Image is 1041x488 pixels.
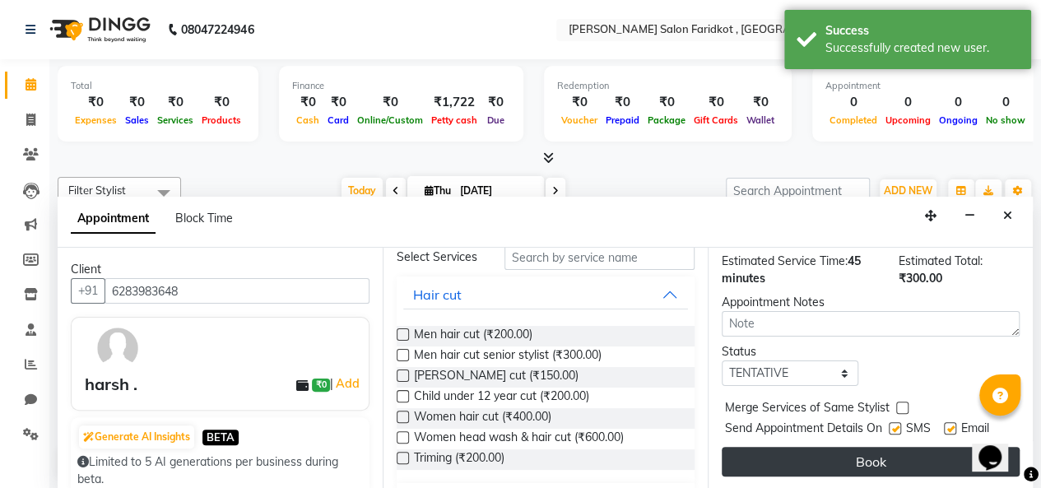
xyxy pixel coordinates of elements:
span: Wallet [742,114,778,126]
span: ADD NEW [884,184,932,197]
div: ₹0 [481,93,510,112]
span: Upcoming [881,114,935,126]
span: ₹300.00 [899,271,942,286]
span: Voucher [557,114,602,126]
span: Men hair cut senior stylist (₹300.00) [414,346,602,367]
div: Success [825,22,1019,40]
span: Thu [421,184,455,197]
span: Due [483,114,509,126]
button: Close [996,203,1020,229]
span: Estimated Service Time: [722,253,848,268]
img: avatar [94,324,142,372]
div: ₹0 [644,93,690,112]
span: Send Appointment Details On [725,420,882,440]
iframe: chat widget [972,422,1025,472]
span: Block Time [175,211,233,225]
button: ADD NEW [880,179,936,202]
span: Women hair cut (₹400.00) [414,408,551,429]
span: Gift Cards [690,114,742,126]
div: 0 [825,93,881,112]
input: Search by service name [504,244,695,270]
span: Men hair cut (₹200.00) [414,326,532,346]
div: ₹0 [742,93,778,112]
div: Total [71,79,245,93]
div: ₹0 [292,93,323,112]
span: Estimated Total: [899,253,983,268]
span: Merge Services of Same Stylist [725,399,890,420]
span: Expenses [71,114,121,126]
button: Generate AI Insights [79,425,194,448]
button: Book [722,447,1020,476]
span: Filter Stylist [68,184,126,197]
span: Products [198,114,245,126]
div: ₹0 [121,93,153,112]
span: Triming (₹200.00) [414,449,504,470]
span: Card [323,114,353,126]
div: ₹0 [323,93,353,112]
span: No show [982,114,1029,126]
div: harsh . [85,372,137,397]
input: Search by Name/Mobile/Email/Code [105,278,369,304]
div: ₹0 [353,93,427,112]
span: SMS [906,420,931,440]
div: Hair cut [413,285,462,304]
div: Successfully created new user. [825,40,1019,57]
img: logo [42,7,155,53]
div: Select Services [384,249,492,266]
div: ₹0 [557,93,602,112]
span: Completed [825,114,881,126]
span: [PERSON_NAME] cut (₹150.00) [414,367,579,388]
button: +91 [71,278,105,304]
div: ₹0 [690,93,742,112]
span: Appointment [71,204,156,234]
div: ₹0 [71,93,121,112]
div: Appointment Notes [722,294,1020,311]
a: Add [333,374,362,393]
span: BETA [202,430,239,445]
div: Redemption [557,79,778,93]
span: | [330,374,362,393]
div: Client [71,261,369,278]
div: Appointment [825,79,1029,93]
span: Package [644,114,690,126]
div: 0 [935,93,982,112]
span: Petty cash [427,114,481,126]
span: Ongoing [935,114,982,126]
span: Online/Custom [353,114,427,126]
div: 0 [881,93,935,112]
b: 08047224946 [181,7,253,53]
input: Search Appointment [726,178,870,203]
div: ₹1,722 [427,93,481,112]
div: Finance [292,79,510,93]
span: Today [342,178,383,203]
span: Services [153,114,198,126]
input: 2025-09-04 [455,179,537,203]
div: ₹0 [198,93,245,112]
div: ₹0 [602,93,644,112]
span: Women head wash & hair cut (₹600.00) [414,429,624,449]
div: ₹0 [153,93,198,112]
div: Status [722,343,858,360]
span: Sales [121,114,153,126]
div: 0 [982,93,1029,112]
div: Limited to 5 AI generations per business during beta. [77,453,363,488]
span: Email [961,420,989,440]
span: ₹0 [312,379,329,392]
button: Hair cut [403,280,688,309]
span: Cash [292,114,323,126]
span: Child under 12 year cut (₹200.00) [414,388,589,408]
span: Prepaid [602,114,644,126]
